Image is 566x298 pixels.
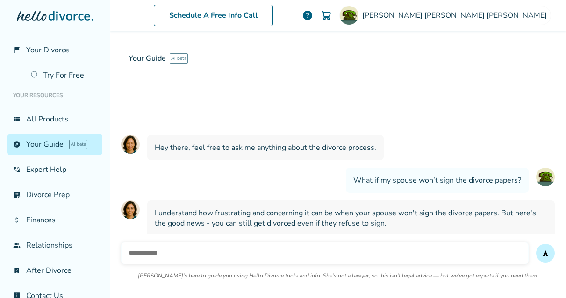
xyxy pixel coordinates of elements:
[154,5,273,26] a: Schedule A Free Info Call
[13,267,21,274] span: bookmark_check
[7,234,102,256] a: groupRelationships
[26,45,69,55] span: Your Divorce
[69,140,87,149] span: AI beta
[13,46,21,54] span: flag_2
[321,10,332,21] img: Cart
[25,64,102,86] a: Try For Free
[7,86,102,105] li: Your Resources
[7,209,102,231] a: attach_moneyFinances
[353,175,521,185] span: What if my spouse won’t sign the divorce papers?
[13,241,21,249] span: group
[13,141,21,148] span: explore
[7,108,102,130] a: view_listAll Products
[13,166,21,173] span: phone_in_talk
[7,260,102,281] a: bookmark_checkAfter Divorce
[536,168,555,186] img: User
[155,142,376,153] span: Hey there, feel free to ask me anything about the divorce process.
[536,244,555,263] button: send
[542,249,549,257] span: send
[302,10,313,21] a: help
[170,53,188,64] span: AI beta
[13,216,21,224] span: attach_money
[129,53,166,64] span: Your Guide
[121,200,140,219] img: AI Assistant
[7,39,102,61] a: flag_2Your Divorce
[13,191,21,199] span: list_alt_check
[519,253,566,298] iframe: Chat Widget
[121,135,140,154] img: AI Assistant
[7,184,102,206] a: list_alt_checkDivorce Prep
[13,115,21,123] span: view_list
[340,6,358,25] img: Jen B.
[7,134,102,155] a: exploreYour GuideAI beta
[138,272,538,279] p: [PERSON_NAME]'s here to guide you using Hello Divorce tools and info. She's not a lawyer, so this...
[7,159,102,180] a: phone_in_talkExpert Help
[362,10,551,21] span: [PERSON_NAME] [PERSON_NAME] [PERSON_NAME]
